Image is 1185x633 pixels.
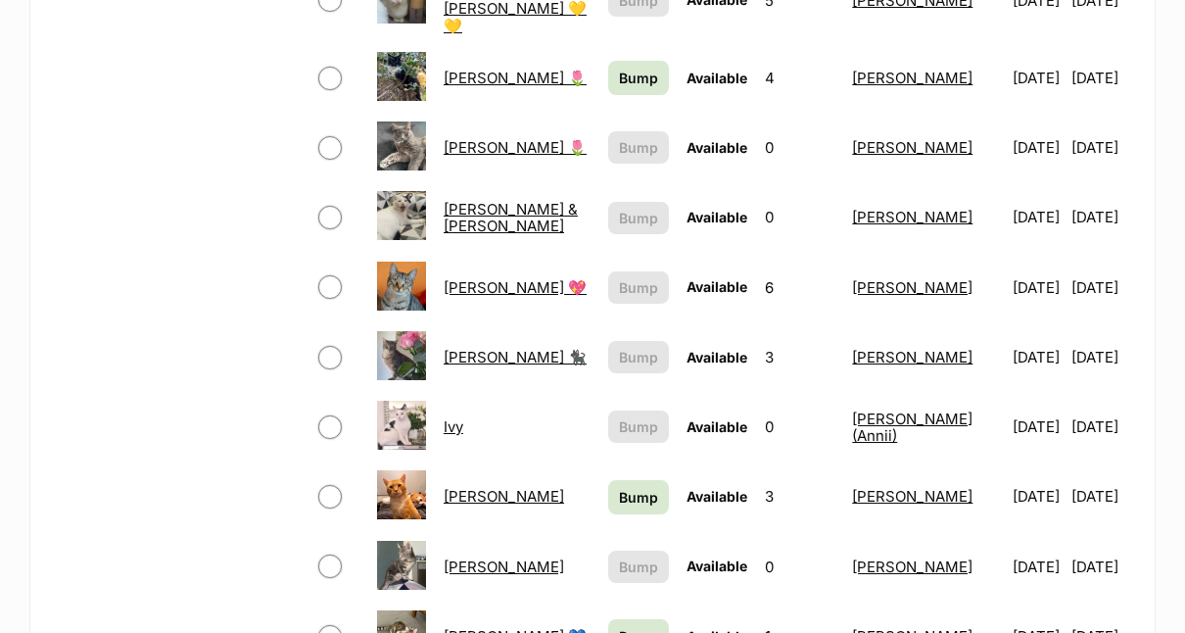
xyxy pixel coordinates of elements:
[757,44,842,112] td: 4
[608,341,669,373] button: Bump
[608,551,669,583] button: Bump
[1071,183,1133,251] td: [DATE]
[757,533,842,601] td: 0
[619,137,658,158] span: Bump
[757,393,842,461] td: 0
[444,348,587,366] a: [PERSON_NAME] 🐈‍⬛
[687,488,747,505] span: Available
[1005,183,1069,251] td: [DATE]
[377,401,426,450] img: Ivy
[1071,323,1133,391] td: [DATE]
[1005,114,1069,181] td: [DATE]
[852,348,972,366] a: [PERSON_NAME]
[852,410,972,445] a: [PERSON_NAME] (Annii)
[757,183,842,251] td: 0
[687,558,747,574] span: Available
[687,418,747,435] span: Available
[1005,533,1069,601] td: [DATE]
[1071,393,1133,461] td: [DATE]
[444,487,564,506] a: [PERSON_NAME]
[444,200,578,235] a: [PERSON_NAME] & [PERSON_NAME]
[1071,533,1133,601] td: [DATE]
[608,411,669,443] button: Bump
[619,68,658,88] span: Bump
[608,480,669,514] a: Bump
[377,262,426,311] img: Hudson 💖
[1071,254,1133,321] td: [DATE]
[1005,44,1069,112] td: [DATE]
[1005,393,1069,461] td: [DATE]
[757,463,842,530] td: 3
[1005,254,1069,321] td: [DATE]
[852,69,972,87] a: [PERSON_NAME]
[687,278,747,295] span: Available
[852,138,972,157] a: [PERSON_NAME]
[619,557,658,577] span: Bump
[757,114,842,181] td: 0
[608,271,669,304] button: Bump
[444,278,587,297] a: [PERSON_NAME] 💖
[687,70,747,86] span: Available
[444,417,463,436] a: Ivy
[619,416,658,437] span: Bump
[852,558,972,576] a: [PERSON_NAME]
[619,487,658,508] span: Bump
[1071,44,1133,112] td: [DATE]
[687,209,747,225] span: Available
[687,349,747,365] span: Available
[1005,463,1069,530] td: [DATE]
[852,487,972,506] a: [PERSON_NAME]
[1071,463,1133,530] td: [DATE]
[444,69,587,87] a: [PERSON_NAME] 🌷
[852,208,972,226] a: [PERSON_NAME]
[444,138,587,157] a: [PERSON_NAME] 🌷
[757,254,842,321] td: 6
[377,331,426,380] img: Humphrey 🐈‍⬛
[1005,323,1069,391] td: [DATE]
[852,278,972,297] a: [PERSON_NAME]
[687,139,747,156] span: Available
[619,347,658,367] span: Bump
[608,61,669,95] a: Bump
[1071,114,1133,181] td: [DATE]
[444,558,564,576] a: [PERSON_NAME]
[608,202,669,234] button: Bump
[619,277,658,298] span: Bump
[619,208,658,228] span: Bump
[608,131,669,164] button: Bump
[757,323,842,391] td: 3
